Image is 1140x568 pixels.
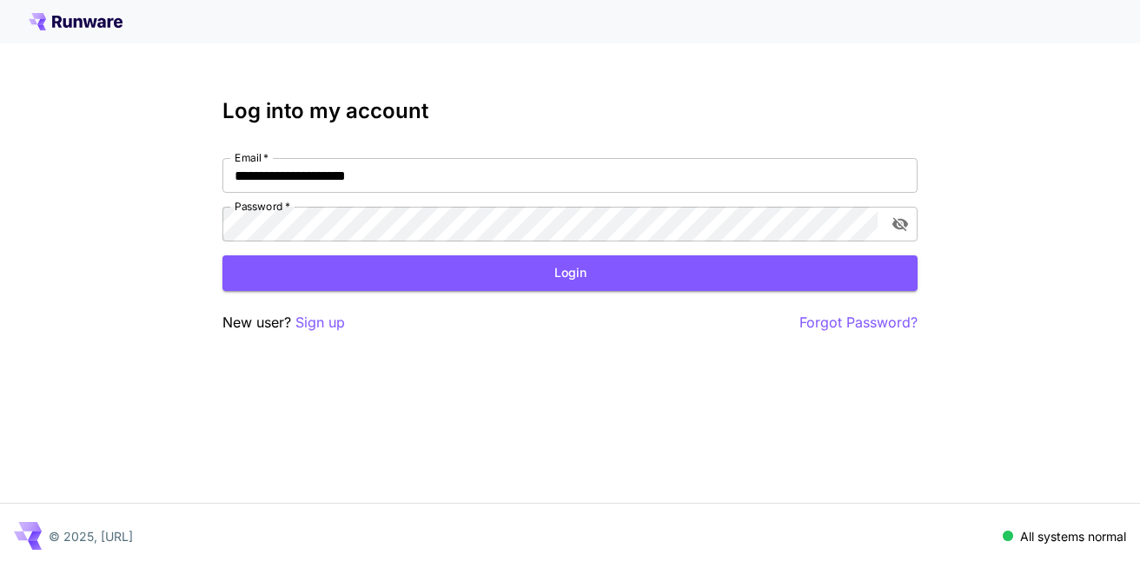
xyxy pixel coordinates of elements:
[799,312,918,334] button: Forgot Password?
[235,150,268,165] label: Email
[49,527,133,545] p: © 2025, [URL]
[222,99,918,123] h3: Log into my account
[235,199,290,214] label: Password
[222,255,918,291] button: Login
[1020,527,1126,545] p: All systems normal
[885,208,916,240] button: toggle password visibility
[222,312,345,334] p: New user?
[295,312,345,334] button: Sign up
